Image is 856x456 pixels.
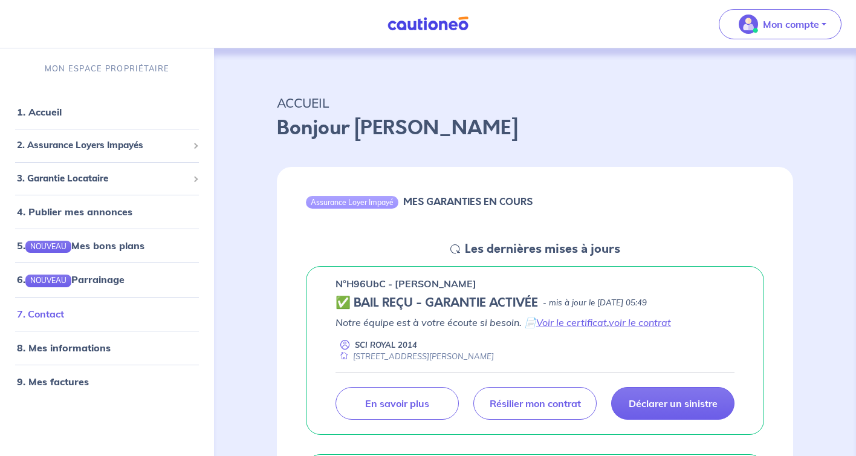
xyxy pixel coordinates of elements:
p: Déclarer un sinistre [629,397,718,409]
a: 6.NOUVEAUParrainage [17,273,125,285]
a: 7. Contact [17,308,64,320]
p: Mon compte [763,17,819,31]
a: 5.NOUVEAUMes bons plans [17,239,144,252]
div: 9. Mes factures [5,370,209,394]
p: n°H96UbC - [PERSON_NAME] [336,276,476,291]
span: 3. Garantie Locataire [17,172,188,186]
p: En savoir plus [365,397,429,409]
p: Résilier mon contrat [490,397,581,409]
p: SCI ROYAL 2014 [355,339,417,351]
div: 3. Garantie Locataire [5,167,209,191]
img: Cautioneo [383,16,473,31]
a: En savoir plus [336,387,459,420]
a: Voir le certificat [536,316,607,328]
a: 4. Publier mes annonces [17,206,132,218]
a: 8. Mes informations [17,342,111,354]
button: illu_account_valid_menu.svgMon compte [719,9,841,39]
a: Déclarer un sinistre [611,387,734,420]
p: MON ESPACE PROPRIÉTAIRE [45,63,169,74]
div: 6.NOUVEAUParrainage [5,267,209,292]
span: 2. Assurance Loyers Impayés [17,138,188,152]
a: 1. Accueil [17,106,62,118]
h5: Les dernières mises à jours [465,242,620,256]
p: ACCUEIL [277,92,793,114]
a: Résilier mon contrat [473,387,597,420]
div: 2. Assurance Loyers Impayés [5,134,209,157]
div: 4. Publier mes annonces [5,200,209,224]
h5: ✅ BAIL REÇU - GARANTIE ACTIVÉE [336,296,538,310]
img: illu_account_valid_menu.svg [739,15,758,34]
div: 1. Accueil [5,100,209,124]
p: - mis à jour le [DATE] 05:49 [543,297,647,309]
p: Bonjour [PERSON_NAME] [277,114,793,143]
a: voir le contrat [609,316,671,328]
a: 9. Mes factures [17,376,89,388]
h6: MES GARANTIES EN COURS [403,196,533,207]
div: 5.NOUVEAUMes bons plans [5,233,209,258]
div: Assurance Loyer Impayé [306,196,398,208]
div: [STREET_ADDRESS][PERSON_NAME] [336,351,494,362]
p: Notre équipe est à votre écoute si besoin. 📄 , [336,315,734,330]
div: state: CONTRACT-VALIDATED, Context: NEW,MAYBE-CERTIFICATE,ALONE,LESSOR-DOCUMENTS [336,296,734,310]
div: 7. Contact [5,302,209,326]
div: 8. Mes informations [5,336,209,360]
